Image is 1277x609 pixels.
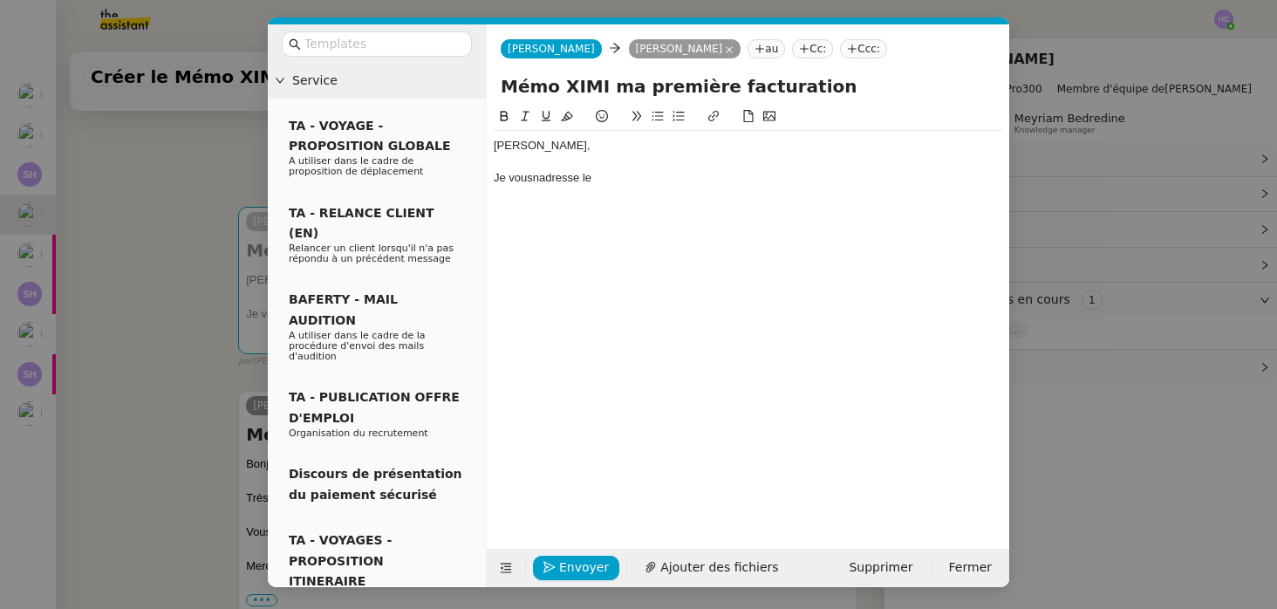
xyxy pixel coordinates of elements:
input: Templates [304,34,461,54]
div: [PERSON_NAME], [494,138,1002,154]
div: Je vousnadresse le [494,170,1002,186]
input: Subject [501,73,995,99]
nz-tag: [PERSON_NAME] [629,39,741,58]
span: Fermer [949,558,992,578]
button: Fermer [939,556,1002,580]
span: [PERSON_NAME] [508,43,595,55]
span: A utiliser dans le cadre de la procédure d'envoi des mails d'audition [289,330,426,362]
nz-tag: Ccc: [840,39,887,58]
span: TA - VOYAGES - PROPOSITION ITINERAIRE [289,533,392,588]
nz-tag: Cc: [792,39,833,58]
span: Ajouter des fichiers [660,558,778,578]
span: Discours de présentation du paiement sécurisé [289,467,462,501]
span: A utiliser dans le cadre de proposition de déplacement [289,155,423,177]
div: Service [268,64,486,98]
span: Envoyer [559,558,609,578]
span: Supprimer [849,558,912,578]
button: Ajouter des fichiers [634,556,789,580]
button: Envoyer [533,556,619,580]
span: Relancer un client lorsqu'il n'a pas répondu à un précédent message [289,243,454,264]
span: Organisation du recrutement [289,428,428,439]
span: TA - VOYAGE - PROPOSITION GLOBALE [289,119,450,153]
span: BAFERTY - MAIL AUDITION [289,292,398,326]
button: Supprimer [838,556,923,580]
nz-tag: au [748,39,785,58]
span: TA - RELANCE CLIENT (EN) [289,206,434,240]
span: TA - PUBLICATION OFFRE D'EMPLOI [289,390,460,424]
span: Service [292,71,479,91]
